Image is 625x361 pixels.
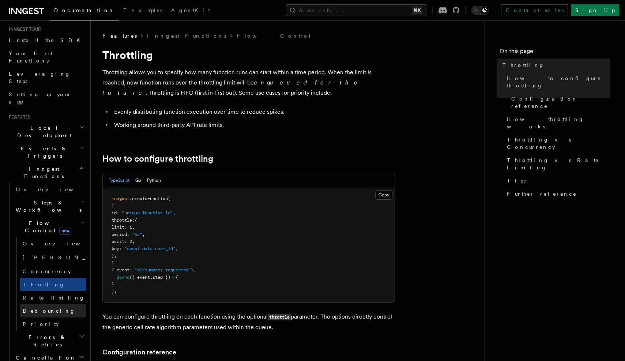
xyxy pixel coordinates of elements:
[504,113,610,133] a: How throttling works
[129,275,150,280] span: ({ event
[102,48,395,61] h1: Throttling
[502,61,545,69] span: Throttling
[237,32,312,40] a: Flow Control
[23,241,98,247] span: Overview
[13,196,86,217] button: Steps & Workflows
[176,275,178,280] span: {
[135,173,141,188] button: Go
[6,67,86,88] a: Leveraging Steps
[23,295,85,301] span: Rate limiting
[6,121,86,142] button: Local Development
[13,217,86,237] button: Flow Controlnew
[6,26,41,32] span: Inngest tour
[23,255,130,260] span: [PERSON_NAME]
[102,154,213,164] a: How to configure throttling
[153,275,170,280] span: step })
[112,120,395,130] li: Working around third-party API rate limits.
[286,4,426,16] button: Search...⌘K
[6,165,79,180] span: Inngest Functions
[20,291,86,304] a: Rate limiting
[119,2,167,20] a: Examples
[507,190,577,198] span: Further reference
[122,210,173,215] span: "unique-function-id"
[109,173,129,188] button: TypeScript
[112,267,129,272] span: { event
[129,196,168,201] span: .createFunction
[13,219,80,234] span: Flow Control
[500,47,610,59] h4: On this page
[129,239,132,244] span: 2
[167,2,214,20] a: AgentKit
[511,95,610,110] span: Configuration reference
[13,334,79,348] span: Errors & Retries
[112,210,117,215] span: id
[23,282,65,287] span: Throttling
[504,174,610,187] a: Tips
[170,275,176,280] span: =>
[20,265,86,278] a: Concurrency
[112,289,117,294] span: );
[13,183,86,196] a: Overview
[471,6,489,15] button: Toggle dark mode
[504,72,610,92] a: How to configure throttling
[127,232,129,237] span: :
[6,162,86,183] button: Inngest Functions
[132,225,135,230] span: ,
[135,267,191,272] span: "ai/summary.requested"
[20,278,86,291] a: Throttling
[508,92,610,113] a: Configuration reference
[20,250,86,265] a: [PERSON_NAME]
[507,136,610,151] span: Throttling vs Concurrency
[102,312,395,332] p: You can configure throttling on each function using the optional parameter. The options directly ...
[132,239,135,244] span: ,
[132,232,142,237] span: "5s"
[102,67,395,98] p: Throttling allows you to specify how many function runs can start within a time period. When the ...
[112,260,114,266] span: }
[20,237,86,250] a: Overview
[507,116,610,130] span: How throttling works
[112,253,114,258] span: }
[112,239,124,244] span: burst
[6,88,86,108] a: Setting up your app
[54,7,114,13] span: Documentation
[504,133,610,154] a: Throttling vs Concurrency
[9,37,84,43] span: Install the SDK
[6,34,86,47] a: Install the SDK
[147,173,161,188] button: Python
[173,210,176,215] span: ,
[412,7,422,14] kbd: ⌘K
[23,308,75,314] span: Debouncing
[124,239,127,244] span: :
[50,2,119,20] a: Documentation
[23,268,71,274] span: Concurrency
[112,218,132,223] span: throttle
[168,196,170,201] span: (
[119,246,122,251] span: :
[102,347,176,357] a: Configuration reference
[112,225,124,230] span: limit
[6,145,80,159] span: Events & Triggers
[59,227,71,235] span: new
[123,7,162,13] span: Examples
[20,317,86,331] a: Priority
[171,7,210,13] span: AgentKit
[501,4,568,16] a: Contact sales
[112,196,129,201] span: inngest
[6,142,86,162] button: Events & Triggers
[504,154,610,174] a: Throttling vs Rate Limiting
[9,50,52,64] span: Your first Functions
[147,32,226,40] a: Inngest Functions
[571,4,619,16] a: Sign Up
[20,304,86,317] a: Debouncing
[112,232,127,237] span: period
[6,114,30,120] span: Features
[375,190,392,200] button: Copy
[9,91,72,105] span: Setting up your app
[117,210,119,215] span: :
[13,237,86,331] div: Flow Controlnew
[132,218,135,223] span: :
[507,177,526,184] span: Tips
[23,321,59,327] span: Priority
[13,199,82,214] span: Steps & Workflows
[191,267,193,272] span: }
